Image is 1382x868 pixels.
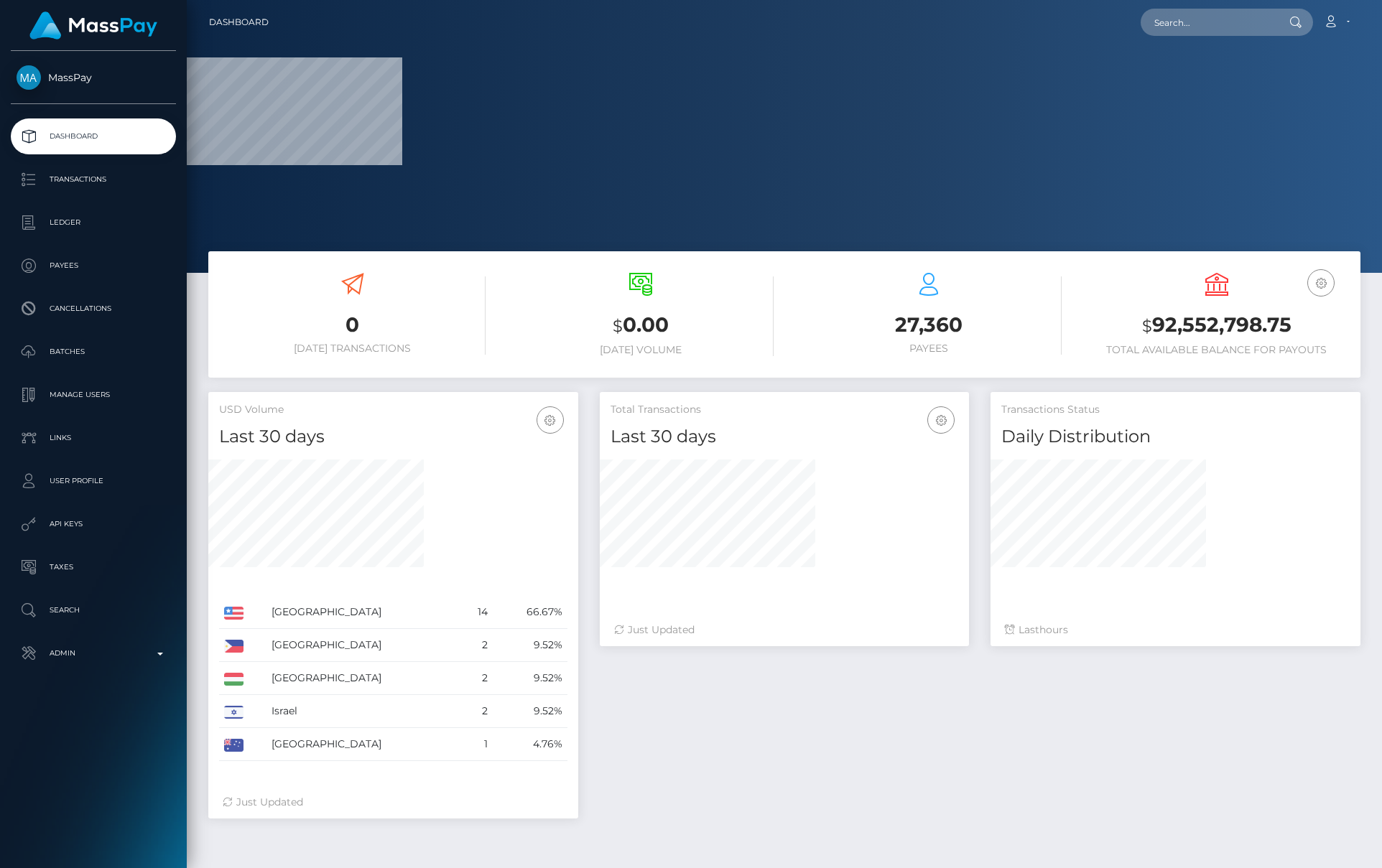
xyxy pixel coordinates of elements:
[17,384,170,406] p: Manage Users
[219,424,567,449] h4: Last 30 days
[219,403,567,417] h5: USD Volume
[11,549,176,585] a: Taxes
[11,334,176,370] a: Batches
[460,695,493,728] td: 2
[11,248,176,284] a: Payees
[223,795,564,810] div: Just Updated
[614,622,955,638] div: Just Updated
[266,629,460,662] td: [GEOGRAPHIC_DATA]
[611,424,959,449] h4: Last 30 days
[17,212,170,233] p: Ledger
[266,662,460,695] td: [GEOGRAPHIC_DATA]
[11,118,176,154] a: Dashboard
[29,11,157,39] img: MassPay Logo
[17,298,170,319] p: Cancellations
[460,662,493,695] td: 2
[224,706,244,719] img: IL.png
[17,513,170,535] p: API Keys
[1141,9,1276,36] input: Search...
[17,255,170,276] p: Payees
[17,126,170,147] p: Dashboard
[1083,344,1350,356] h6: Total Available Balance for Payouts
[11,291,176,327] a: Cancellations
[493,662,567,695] td: 9.52%
[11,506,176,542] a: API Keys
[224,607,244,620] img: US.png
[11,162,176,197] a: Transactions
[224,739,244,752] img: AU.png
[611,403,959,417] h5: Total Transactions
[460,596,493,629] td: 14
[17,169,170,190] p: Transactions
[266,596,460,629] td: [GEOGRAPHIC_DATA]
[1001,403,1350,417] h5: Transactions Status
[224,673,244,686] img: HU.png
[17,556,170,578] p: Taxes
[1083,311,1350,340] h3: 92,552,798.75
[11,205,176,241] a: Ledger
[17,470,170,492] p: User Profile
[266,728,460,761] td: [GEOGRAPHIC_DATA]
[209,7,269,37] a: Dashboard
[17,427,170,449] p: Links
[11,592,176,628] a: Search
[493,629,567,662] td: 9.52%
[11,420,176,456] a: Links
[17,65,41,90] img: MassPay
[1005,622,1346,638] div: Last hours
[460,629,493,662] td: 2
[507,344,774,356] h6: [DATE] Volume
[1142,316,1152,336] small: $
[493,695,567,728] td: 9.52%
[219,311,486,339] h3: 0
[266,695,460,728] td: Israel
[17,341,170,363] p: Batches
[613,316,623,336] small: $
[795,311,1062,339] h3: 27,360
[493,596,567,629] td: 66.67%
[11,377,176,413] a: Manage Users
[219,342,486,355] h6: [DATE] Transactions
[17,643,170,664] p: Admin
[1001,424,1350,449] h4: Daily Distribution
[507,311,774,340] h3: 0.00
[224,640,244,653] img: PH.png
[460,728,493,761] td: 1
[17,599,170,621] p: Search
[795,342,1062,355] h6: Payees
[11,71,176,84] span: MassPay
[11,635,176,671] a: Admin
[493,728,567,761] td: 4.76%
[11,463,176,499] a: User Profile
